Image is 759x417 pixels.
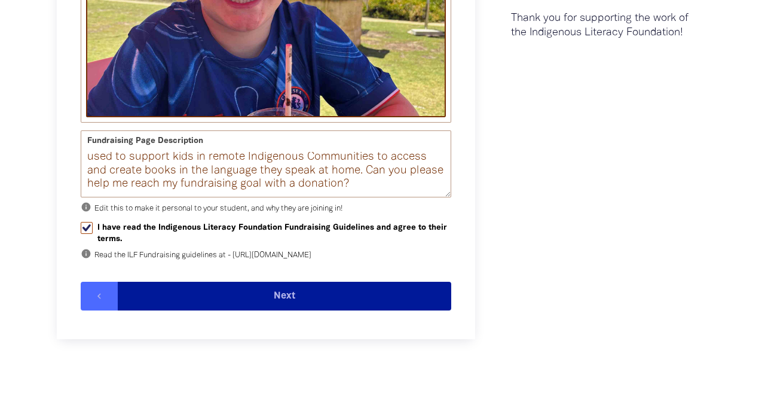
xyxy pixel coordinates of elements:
textarea: I'm Busking For Change changemaker! I’m learning a new song and raising money for the Indigenous ... [81,152,451,197]
button: Next [118,282,451,311]
p: Read the ILF Fundraising guidelines at - [URL][DOMAIN_NAME] [81,248,451,263]
i: info [81,202,91,212]
p: Edit this to make it personal to your student, and why they are joining in! [81,202,451,216]
i: info [81,248,91,259]
i: chevron_left [94,291,105,302]
p: Thank you for supporting the work of the Indigenous Literacy Foundation! [511,11,702,40]
span: I have read the Indigenous Literacy Foundation Fundraising Guidelines and agree to their terms. [97,222,451,245]
input: I have read the Indigenous Literacy Foundation Fundraising Guidelines and agree to their terms. [81,222,93,234]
